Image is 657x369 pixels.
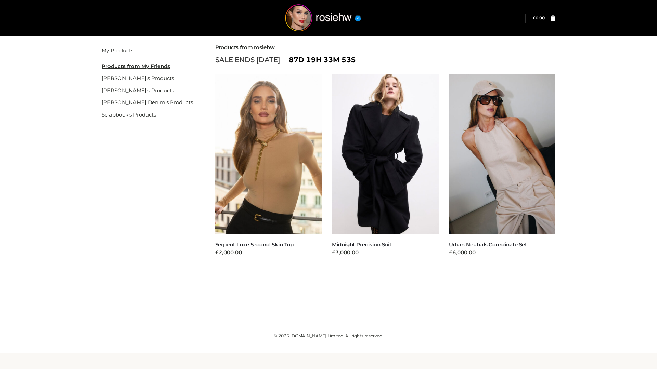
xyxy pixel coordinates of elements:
div: SALE ENDS [DATE] [215,54,556,66]
a: Midnight Precision Suit [332,241,391,248]
a: [PERSON_NAME]'s Products [102,75,174,81]
a: Urban Neutrals Coordinate Set [449,241,527,248]
span: 87d 19h 33m 53s [289,54,356,66]
a: [PERSON_NAME]'s Products [102,87,174,94]
img: rosiehw [272,4,374,31]
div: £6,000.00 [449,249,556,257]
a: Scrapbook's Products [102,111,156,118]
u: Products from My Friends [102,63,170,69]
a: Serpent Luxe Second-Skin Top [215,241,294,248]
div: £3,000.00 [332,249,439,257]
a: [PERSON_NAME] Denim's Products [102,99,193,106]
div: £2,000.00 [215,249,322,257]
span: £ [533,15,536,20]
a: £0.00 [533,15,545,20]
div: © 2025 [DOMAIN_NAME] Limited. All rights reserved. [102,332,555,339]
a: My Products [102,47,133,54]
h2: Products from rosiehw [215,44,556,51]
bdi: 0.00 [533,15,545,20]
